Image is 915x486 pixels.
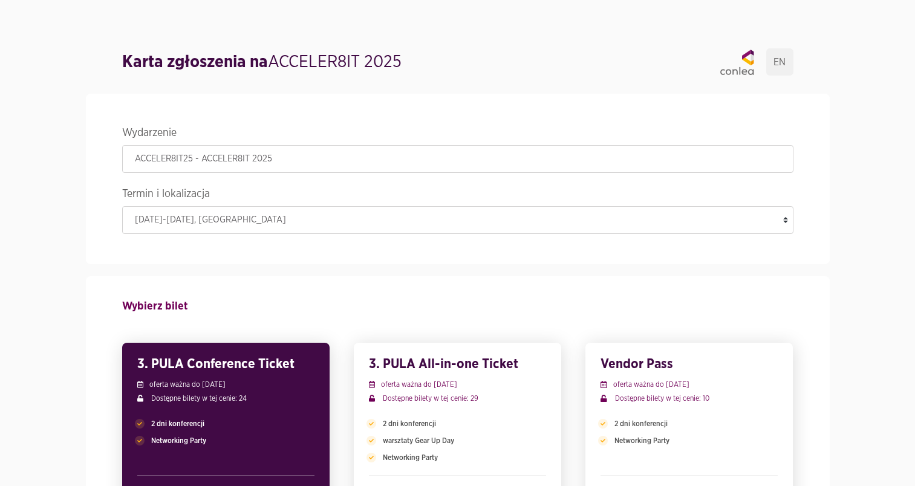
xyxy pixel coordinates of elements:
h1: ACCELER8IT 2025 [122,50,402,74]
span: 2 dni konferencji [383,418,436,429]
span: warsztaty Gear Up Day [383,435,454,446]
span: 2 dni konferencji [614,418,668,429]
span: Networking Party [151,435,206,446]
p: Dostępne bilety w tej cenie: 29 [369,393,546,404]
input: ACCELER8IT25 - ACCELER8IT 2025 [122,145,793,173]
p: oferta ważna do [DATE] [369,379,546,390]
h3: 3. PULA Conference Ticket [137,355,314,373]
h3: Vendor Pass [601,355,778,373]
p: Dostępne bilety w tej cenie: 24 [137,393,314,404]
legend: Termin i lokalizacja [122,185,793,206]
p: Dostępne bilety w tej cenie: 10 [601,393,778,404]
h4: Wybierz bilet [122,294,793,319]
a: EN [766,48,793,76]
p: oferta ważna do [DATE] [137,379,314,390]
strong: Karta zgłoszenia na [122,54,268,71]
span: Networking Party [614,435,669,446]
span: 2 dni konferencji [151,418,204,429]
p: oferta ważna do [DATE] [601,379,778,390]
legend: Wydarzenie [122,124,793,145]
span: Networking Party [383,452,438,463]
h3: 3. PULA All-in-one Ticket [369,355,546,373]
